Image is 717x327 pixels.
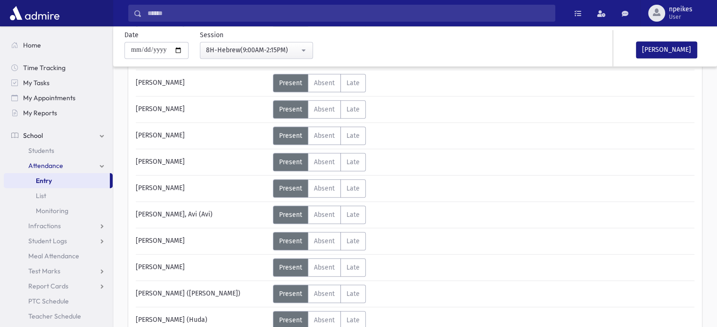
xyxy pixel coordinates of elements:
[4,90,113,105] a: My Appointments
[4,309,113,324] a: Teacher Schedule
[273,206,366,224] div: AttTypes
[28,161,63,170] span: Attendance
[28,282,68,290] span: Report Cards
[346,105,360,113] span: Late
[131,179,273,198] div: [PERSON_NAME]
[4,203,113,218] a: Monitoring
[273,232,366,250] div: AttTypes
[36,191,46,200] span: List
[4,233,113,248] a: Student Logs
[4,105,113,120] a: My Reports
[314,158,335,166] span: Absent
[314,263,335,271] span: Absent
[28,146,54,155] span: Students
[279,263,302,271] span: Present
[131,74,273,92] div: [PERSON_NAME]
[28,267,60,275] span: Test Marks
[314,105,335,113] span: Absent
[28,297,69,305] span: PTC Schedule
[669,6,692,13] span: npeikes
[206,45,299,55] div: 8H-Hebrew(9:00AM-2:15PM)
[279,290,302,298] span: Present
[4,158,113,173] a: Attendance
[4,263,113,279] a: Test Marks
[314,132,335,140] span: Absent
[314,290,335,298] span: Absent
[23,109,57,117] span: My Reports
[4,294,113,309] a: PTC Schedule
[346,237,360,245] span: Late
[346,184,360,192] span: Late
[346,316,360,324] span: Late
[4,128,113,143] a: School
[279,211,302,219] span: Present
[4,248,113,263] a: Meal Attendance
[4,218,113,233] a: Infractions
[273,100,366,119] div: AttTypes
[273,127,366,145] div: AttTypes
[131,153,273,171] div: [PERSON_NAME]
[346,158,360,166] span: Late
[131,232,273,250] div: [PERSON_NAME]
[36,176,52,185] span: Entry
[23,131,43,140] span: School
[279,105,302,113] span: Present
[314,316,335,324] span: Absent
[279,184,302,192] span: Present
[28,312,81,320] span: Teacher Schedule
[346,263,360,271] span: Late
[4,188,113,203] a: List
[279,132,302,140] span: Present
[4,279,113,294] a: Report Cards
[314,79,335,87] span: Absent
[23,41,41,49] span: Home
[8,4,62,23] img: AdmirePro
[636,41,697,58] button: [PERSON_NAME]
[131,127,273,145] div: [PERSON_NAME]
[273,285,366,303] div: AttTypes
[28,222,61,230] span: Infractions
[124,30,139,40] label: Date
[314,184,335,192] span: Absent
[279,158,302,166] span: Present
[273,74,366,92] div: AttTypes
[273,153,366,171] div: AttTypes
[346,290,360,298] span: Late
[273,258,366,277] div: AttTypes
[4,173,110,188] a: Entry
[4,38,113,53] a: Home
[4,75,113,90] a: My Tasks
[23,64,66,72] span: Time Tracking
[131,285,273,303] div: [PERSON_NAME] ([PERSON_NAME])
[23,79,49,87] span: My Tasks
[669,13,692,21] span: User
[28,252,79,260] span: Meal Attendance
[200,42,313,59] button: 8H-Hebrew(9:00AM-2:15PM)
[279,316,302,324] span: Present
[346,211,360,219] span: Late
[4,143,113,158] a: Students
[314,211,335,219] span: Absent
[279,237,302,245] span: Present
[131,206,273,224] div: [PERSON_NAME], Avi (Avi)
[4,60,113,75] a: Time Tracking
[273,179,366,198] div: AttTypes
[346,79,360,87] span: Late
[131,258,273,277] div: [PERSON_NAME]
[279,79,302,87] span: Present
[142,5,555,22] input: Search
[346,132,360,140] span: Late
[200,30,223,40] label: Session
[28,237,67,245] span: Student Logs
[314,237,335,245] span: Absent
[131,100,273,119] div: [PERSON_NAME]
[36,207,68,215] span: Monitoring
[23,94,75,102] span: My Appointments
